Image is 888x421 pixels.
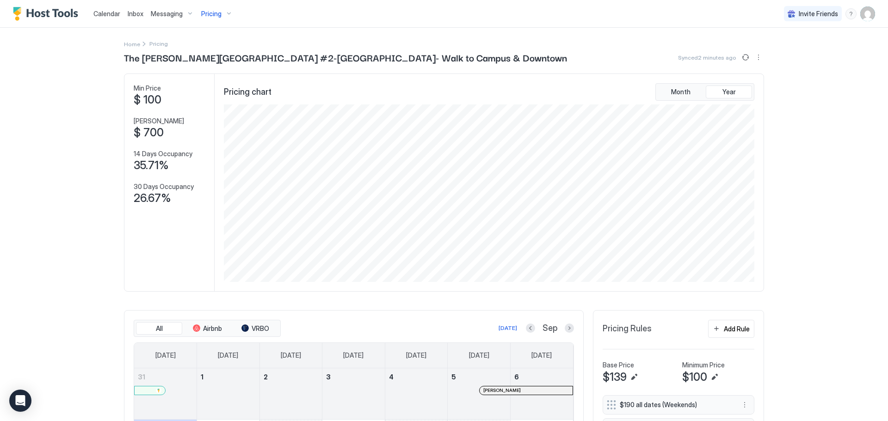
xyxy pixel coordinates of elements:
td: September 4, 2025 [385,368,448,420]
a: Inbox [128,9,143,18]
span: 2 [264,373,268,381]
span: Pricing chart [224,87,271,98]
td: September 3, 2025 [322,368,385,420]
span: 4 [389,373,394,381]
button: All [136,322,182,335]
span: 3 [326,373,331,381]
td: August 31, 2025 [134,368,197,420]
span: 1 [201,373,203,381]
span: VRBO [252,324,269,333]
span: 31 [138,373,145,381]
button: Next month [565,323,574,333]
span: $190 all dates (Weekends) [620,401,730,409]
span: Sep [543,323,557,334]
td: September 6, 2025 [510,368,573,420]
span: Inbox [128,10,143,18]
span: The [PERSON_NAME][GEOGRAPHIC_DATA] #2-[GEOGRAPHIC_DATA]- Walk to Campus & Downtown [124,50,567,64]
a: September 2, 2025 [260,368,322,385]
button: VRBO [232,322,278,335]
a: Thursday [397,343,436,368]
button: Edit [629,372,640,383]
a: Tuesday [271,343,310,368]
span: Minimum Price [682,361,725,369]
button: Edit [709,372,720,383]
div: menu [753,52,764,63]
button: Sync prices [740,52,751,63]
span: 14 Days Occupancy [134,150,192,158]
div: menu [845,8,857,19]
span: [PERSON_NAME] [134,117,184,125]
span: Base Price [603,361,634,369]
span: [DATE] [343,351,364,360]
span: Messaging [151,10,183,18]
div: User profile [860,6,875,21]
button: Previous month [526,323,535,333]
td: September 5, 2025 [448,368,511,420]
button: Airbnb [184,322,230,335]
a: September 3, 2025 [322,368,385,385]
a: Home [124,39,140,49]
td: September 2, 2025 [259,368,322,420]
span: Pricing [201,10,222,18]
a: Monday [209,343,247,368]
span: Month [671,88,691,96]
span: $ 700 [134,126,164,140]
button: Add Rule [708,320,754,338]
span: Breadcrumb [149,40,168,47]
div: tab-group [134,320,281,337]
a: September 1, 2025 [197,368,259,385]
div: Open Intercom Messenger [9,390,31,412]
a: Host Tools Logo [13,7,82,21]
div: [DATE] [499,324,517,332]
div: menu [739,399,750,410]
span: 5 [451,373,456,381]
span: Min Price [134,84,161,92]
span: [DATE] [155,351,176,360]
span: Pricing Rules [603,323,652,334]
a: Sunday [146,343,185,368]
a: Friday [460,343,499,368]
button: [DATE] [497,323,518,334]
a: Wednesday [334,343,373,368]
div: Add Rule [724,324,750,334]
span: 35.71% [134,159,169,172]
span: [DATE] [218,351,238,360]
button: More options [739,399,750,410]
a: September 6, 2025 [511,368,573,385]
span: 26.67% [134,191,171,205]
span: Year [722,88,736,96]
span: 6 [514,373,519,381]
span: Airbnb [203,324,222,333]
div: [PERSON_NAME] [483,387,569,393]
a: Calendar [93,9,120,18]
span: Home [124,41,140,48]
button: Year [706,85,752,98]
td: September 1, 2025 [197,368,260,420]
div: tab-group [655,83,754,101]
span: Invite Friends [799,10,838,18]
button: More options [753,52,764,63]
span: Calendar [93,10,120,18]
span: 30 Days Occupancy [134,183,194,191]
span: $ 100 [134,93,161,107]
button: Month [658,85,704,98]
span: [DATE] [531,351,552,360]
span: Synced 2 minutes ago [678,54,736,61]
span: $100 [682,370,707,384]
span: [DATE] [469,351,489,360]
a: August 31, 2025 [134,368,197,385]
span: [PERSON_NAME] [483,387,521,393]
a: September 5, 2025 [448,368,510,385]
div: Breadcrumb [124,39,140,49]
a: Saturday [522,343,561,368]
span: All [156,324,163,333]
span: [DATE] [281,351,301,360]
span: $139 [603,370,627,384]
a: September 4, 2025 [385,368,448,385]
span: [DATE] [406,351,426,360]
